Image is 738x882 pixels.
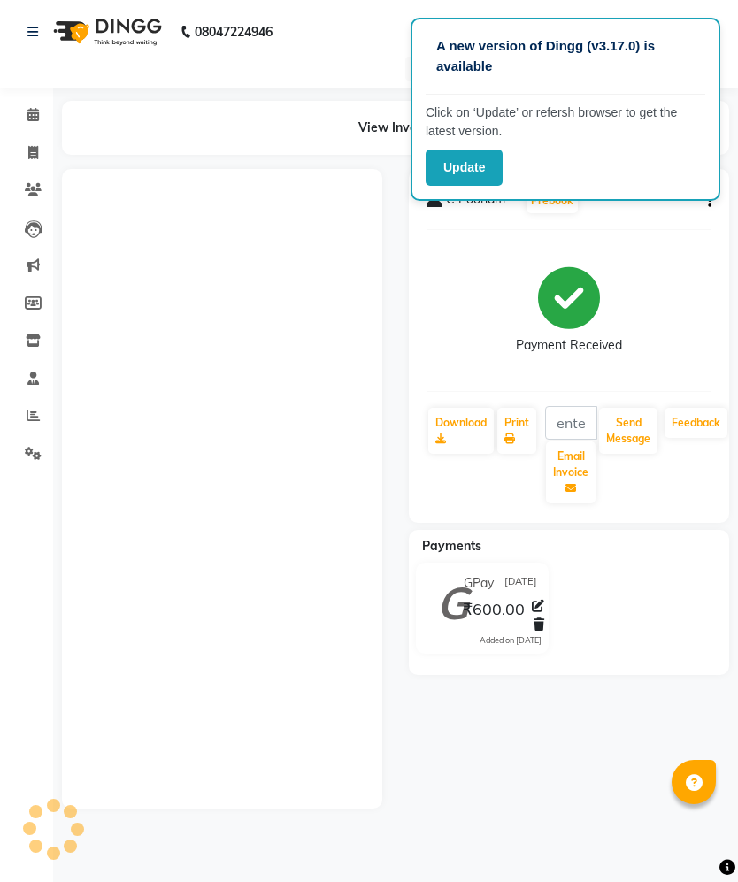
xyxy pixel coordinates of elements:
[516,336,622,355] div: Payment Received
[426,150,503,186] button: Update
[700,845,730,873] iframe: chat widget
[428,408,494,454] a: Download
[45,7,166,57] img: logo
[504,574,537,593] span: [DATE]
[497,408,536,454] a: Print
[545,406,597,440] input: enter email
[665,408,727,438] a: Feedback
[527,188,578,213] button: Prebook
[62,101,729,155] div: View Invoice
[446,190,505,215] span: C Poonam
[599,408,657,454] button: Send Message
[480,634,542,647] div: Added on [DATE]
[464,574,494,593] span: GPay
[426,104,705,141] p: Click on ‘Update’ or refersh browser to get the latest version.
[422,538,481,554] span: Payments
[463,599,525,624] span: ₹600.00
[546,441,596,503] button: Email Invoice
[436,36,695,76] p: A new version of Dingg (v3.17.0) is available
